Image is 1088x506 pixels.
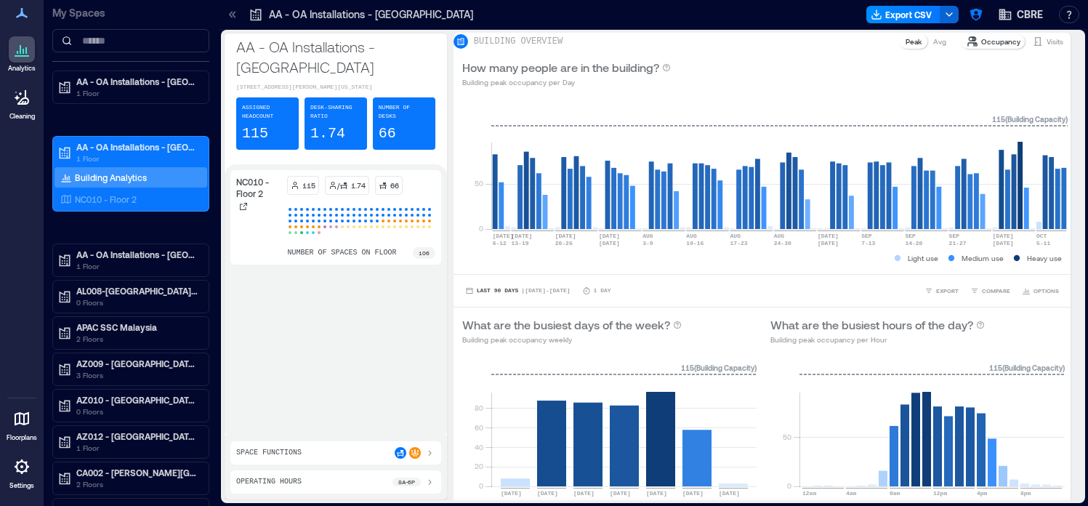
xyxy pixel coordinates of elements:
p: AL008-[GEOGRAPHIC_DATA]-[STREET_ADDRESS].. [76,285,198,297]
p: Building peak occupancy per Hour [770,334,985,345]
p: CA002 - [PERSON_NAME][GEOGRAPHIC_DATA] - 1840 [GEOGRAPHIC_DATA] [76,467,198,478]
p: APAC SSC Malaysia [76,321,198,333]
text: AUG [686,233,697,239]
p: 106 [419,249,430,257]
text: 21-27 [948,240,966,246]
p: Light use [908,252,938,264]
p: Avg [933,36,946,47]
tspan: 60 [474,423,483,432]
p: Analytics [8,64,36,73]
text: 4am [846,490,857,497]
p: How many people are in the building? [462,59,659,76]
text: [DATE] [599,233,620,239]
p: 0 Floors [76,297,198,308]
p: 1 Floor [76,153,198,164]
button: Export CSV [866,6,940,23]
text: [DATE] [719,490,740,497]
text: 8am [890,490,900,497]
text: 5-11 [1036,240,1050,246]
text: [DATE] [818,233,839,239]
text: SEP [948,233,959,239]
text: 12pm [933,490,947,497]
p: NC010 - Floor 2 [75,193,137,205]
p: number of spaces on floor [287,247,396,259]
text: [DATE] [610,490,631,497]
button: OPTIONS [1019,284,1062,298]
text: [DATE] [501,490,522,497]
p: Building Analytics [75,172,147,183]
text: 8pm [1020,490,1031,497]
p: 0 Floors [76,406,198,417]
text: AUG [730,233,741,239]
p: Heavy use [1027,252,1062,264]
text: 24-30 [773,240,791,246]
text: 13-19 [511,240,528,246]
p: 1 Floor [76,442,198,454]
tspan: 50 [474,179,483,188]
text: 4pm [977,490,988,497]
p: AZ009 - [GEOGRAPHIC_DATA] - [STREET_ADDRESS].. [76,358,198,369]
text: 17-23 [730,240,747,246]
p: NC010 - Floor 2 [236,176,281,199]
text: [DATE] [511,233,532,239]
text: [DATE] [537,490,558,497]
p: / [337,180,339,191]
button: EXPORT [922,284,962,298]
text: AUG [773,233,784,239]
span: COMPARE [982,286,1010,295]
p: Number of Desks [379,103,430,121]
p: Assigned Headcount [242,103,293,121]
text: 10-16 [686,240,704,246]
a: Cleaning [4,80,40,125]
text: 20-26 [555,240,572,246]
p: 1 Floor [76,87,198,99]
p: Desk-sharing ratio [310,103,361,121]
a: Floorplans [2,401,41,446]
p: Settings [9,481,34,490]
tspan: 80 [474,403,483,412]
p: 2 Floors [76,478,198,490]
p: AA - OA Installations - [GEOGRAPHIC_DATA] [76,249,198,260]
p: Building peak occupancy per Day [462,76,671,88]
text: [DATE] [993,233,1014,239]
p: [STREET_ADDRESS][PERSON_NAME][US_STATE] [236,83,435,92]
tspan: 50 [783,433,791,441]
p: 2 Floors [76,333,198,345]
tspan: 20 [474,462,483,470]
button: CBRE [994,3,1047,26]
p: My Spaces [52,6,209,20]
text: SEP [861,233,872,239]
tspan: 0 [478,481,483,490]
p: What are the busiest days of the week? [462,316,670,334]
text: 7-13 [861,240,875,246]
text: [DATE] [818,240,839,246]
text: 14-20 [905,240,922,246]
p: AZ010 - [GEOGRAPHIC_DATA] - 2020 [GEOGRAPHIC_DATA].. [76,394,198,406]
text: AUG [642,233,653,239]
text: [DATE] [492,233,513,239]
p: BUILDING OVERVIEW [474,36,563,47]
p: 66 [379,124,396,144]
a: Analytics [4,32,40,77]
p: Medium use [962,252,1004,264]
p: 1 Floor [76,260,198,272]
tspan: 0 [787,481,791,490]
text: [DATE] [682,490,704,497]
p: Visits [1047,36,1063,47]
text: OCT [1036,233,1047,239]
span: OPTIONS [1033,286,1059,295]
button: COMPARE [967,284,1013,298]
p: AA - OA Installations - [GEOGRAPHIC_DATA] [76,76,198,87]
text: [DATE] [646,490,667,497]
text: [DATE] [599,240,620,246]
text: 6-12 [492,240,506,246]
text: SEP [905,233,916,239]
text: [DATE] [555,233,576,239]
text: [DATE] [993,240,1014,246]
p: AA - OA Installations - [GEOGRAPHIC_DATA] [269,7,473,22]
p: 1 Day [594,286,611,295]
a: Settings [4,449,39,494]
p: What are the busiest hours of the day? [770,316,973,334]
p: AA - OA Installations - [GEOGRAPHIC_DATA] [76,141,198,153]
p: Operating Hours [236,476,302,488]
